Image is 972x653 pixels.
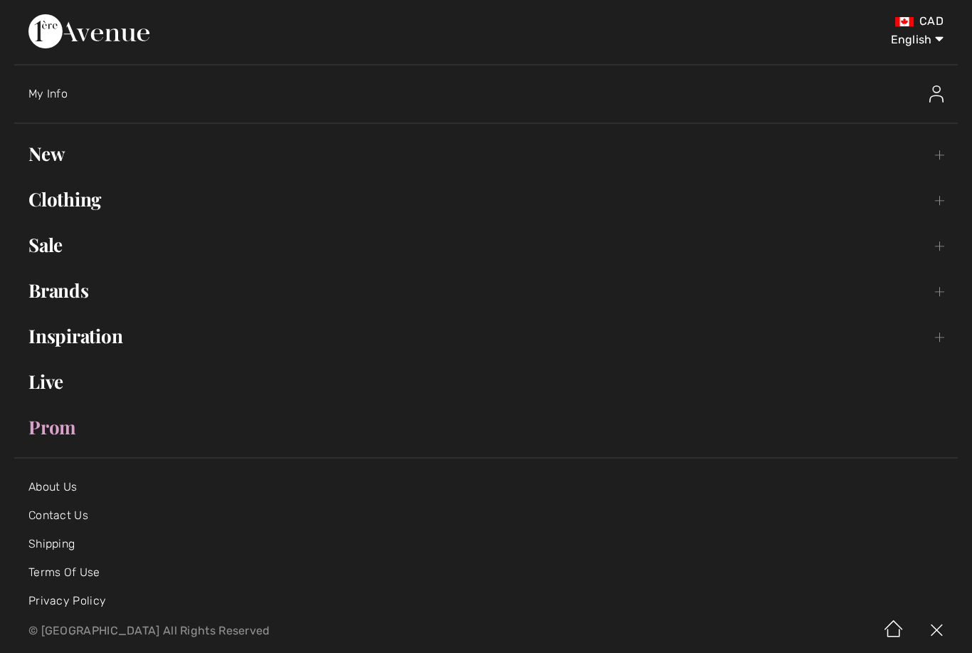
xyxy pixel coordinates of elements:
[915,609,958,653] img: X
[14,412,958,443] a: Prom
[571,14,944,28] div: CAD
[14,366,958,397] a: Live
[14,275,958,306] a: Brands
[14,229,958,261] a: Sale
[33,10,62,23] span: Help
[28,71,958,117] a: My InfoMy Info
[28,594,106,607] a: Privacy Policy
[28,537,75,550] a: Shipping
[929,85,944,103] img: My Info
[872,609,915,653] img: Home
[28,626,571,636] p: © [GEOGRAPHIC_DATA] All Rights Reserved
[28,87,68,100] span: My Info
[28,480,77,493] a: About Us
[14,184,958,215] a: Clothing
[28,508,88,522] a: Contact Us
[14,138,958,169] a: New
[28,565,100,579] a: Terms Of Use
[14,320,958,352] a: Inspiration
[28,14,149,48] img: 1ère Avenue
